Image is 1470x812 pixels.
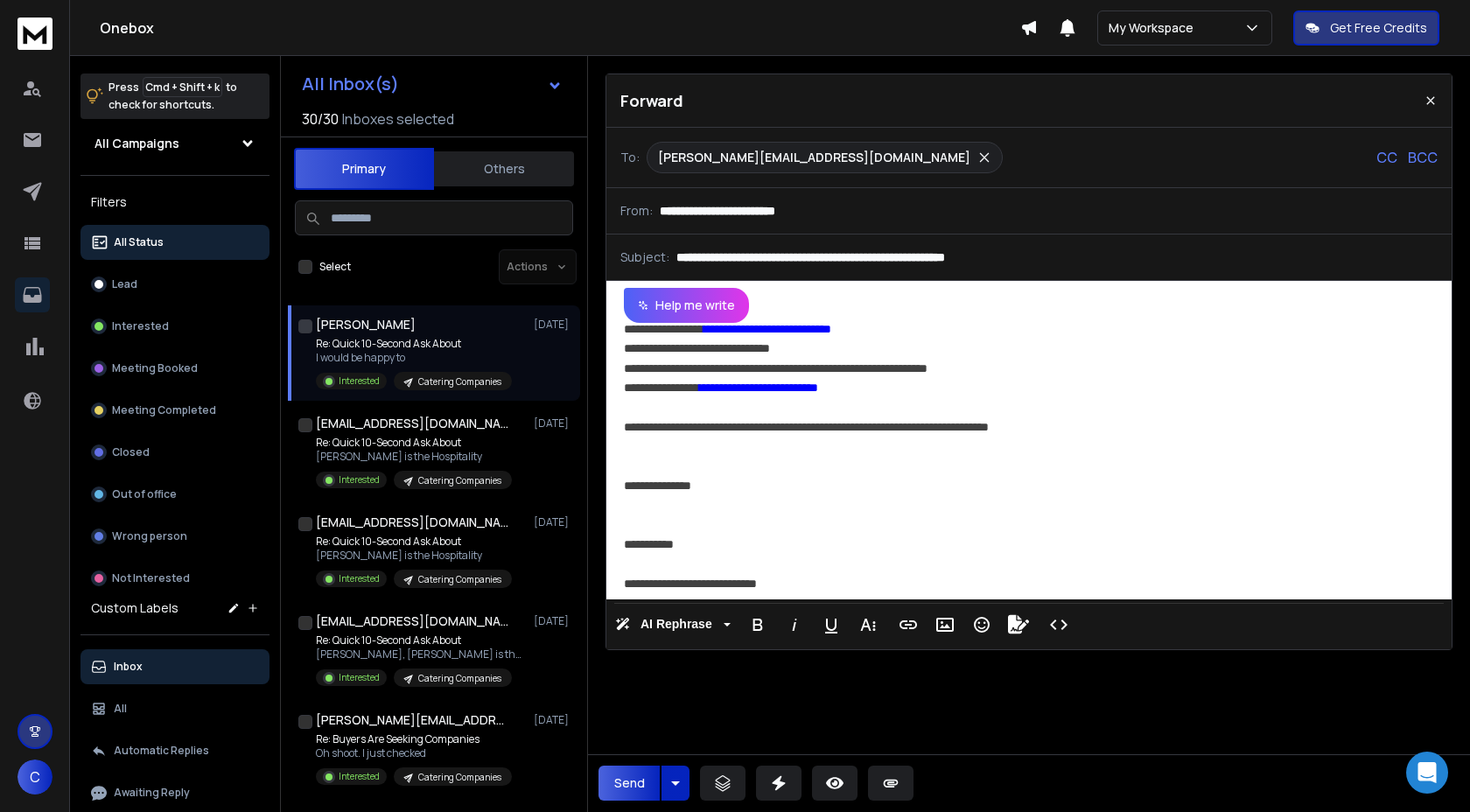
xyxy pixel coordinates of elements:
h1: [PERSON_NAME][EMAIL_ADDRESS][DOMAIN_NAME] [316,711,508,729]
p: From: [620,202,653,220]
button: More Text [851,607,885,642]
p: [PERSON_NAME][EMAIL_ADDRESS][DOMAIN_NAME] [658,149,970,166]
button: Signature [1002,607,1035,642]
p: Re: Quick 10-Second Ask About [316,337,512,351]
p: Catering Companies [418,573,501,586]
button: Insert Image (⌘P) [928,607,962,642]
p: Closed [112,445,150,459]
p: Oh shoot. I just checked [316,746,512,760]
button: Insert Link (⌘K) [892,607,925,642]
button: Others [434,150,574,188]
button: Italic (⌘I) [778,607,811,642]
p: My Workspace [1109,19,1200,37]
p: [DATE] [534,713,573,727]
p: Re: Quick 10-Second Ask About [316,535,512,549]
p: BCC [1408,147,1438,168]
p: Re: Buyers Are Seeking Companies [316,732,512,746]
p: [DATE] [534,416,573,430]
p: Catering Companies [418,474,501,487]
button: Bold (⌘B) [741,607,774,642]
button: All Campaigns [80,126,269,161]
p: Press to check for shortcuts. [108,79,237,114]
button: All Inbox(s) [288,66,577,101]
button: Help me write [624,288,749,323]
h3: Filters [80,190,269,214]
label: Select [319,260,351,274]
h3: Inboxes selected [342,108,454,129]
p: [PERSON_NAME], [PERSON_NAME] is the Hospitality [316,647,526,661]
p: I would be happy to [316,351,512,365]
p: Interested [339,473,380,486]
button: Automatic Replies [80,733,269,768]
h1: Onebox [100,17,1020,38]
p: Interested [112,319,169,333]
button: Interested [80,309,269,344]
p: Interested [339,374,380,388]
span: 30 / 30 [302,108,339,129]
p: Automatic Replies [114,744,209,758]
span: AI Rephrase [637,617,716,632]
button: Get Free Credits [1293,10,1439,45]
p: Catering Companies [418,771,501,784]
span: Cmd + Shift + k [143,77,222,97]
button: Inbox [80,649,269,684]
button: Primary [294,148,434,190]
button: Lead [80,267,269,302]
button: Awaiting Reply [80,775,269,810]
button: Closed [80,435,269,470]
button: All Status [80,225,269,260]
p: Re: Quick 10-Second Ask About [316,436,512,450]
p: All [114,702,127,716]
button: Wrong person [80,519,269,554]
button: Meeting Booked [80,351,269,386]
h1: [PERSON_NAME] [316,316,416,333]
button: All [80,691,269,726]
button: C [17,759,52,794]
h1: All Campaigns [94,135,179,152]
p: Catering Companies [418,375,501,388]
p: [DATE] [534,515,573,529]
button: Meeting Completed [80,393,269,428]
p: CC [1376,147,1397,168]
p: Get Free Credits [1330,19,1427,37]
p: Interested [339,770,380,783]
p: Interested [339,671,380,684]
p: Awaiting Reply [114,786,190,800]
p: Lead [112,277,137,291]
h1: [EMAIL_ADDRESS][DOMAIN_NAME] [316,612,508,630]
p: Subject: [620,248,669,266]
p: [PERSON_NAME] is the Hospitality [316,549,512,563]
button: Emoticons [965,607,998,642]
button: Not Interested [80,561,269,596]
p: To: [620,149,640,166]
p: [DATE] [534,614,573,628]
p: Out of office [112,487,177,501]
img: logo [17,17,52,50]
p: Forward [620,88,683,113]
h1: [EMAIL_ADDRESS][DOMAIN_NAME] [316,514,508,531]
p: [PERSON_NAME] is the Hospitality [316,450,512,464]
p: Not Interested [112,571,190,585]
p: All Status [114,235,164,249]
p: [DATE] [534,318,573,332]
p: Catering Companies [418,672,501,685]
div: Open Intercom Messenger [1406,752,1448,794]
button: AI Rephrase [612,607,734,642]
button: Underline (⌘U) [815,607,848,642]
p: Wrong person [112,529,187,543]
button: Code View [1042,607,1075,642]
p: Meeting Completed [112,403,216,417]
button: Send [598,766,660,801]
p: Interested [339,572,380,585]
button: Out of office [80,477,269,512]
p: Inbox [114,660,143,674]
h1: [EMAIL_ADDRESS][DOMAIN_NAME] [316,415,508,432]
p: Re: Quick 10-Second Ask About [316,633,526,647]
h3: Custom Labels [91,599,178,617]
p: Meeting Booked [112,361,198,375]
h1: All Inbox(s) [302,75,399,93]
